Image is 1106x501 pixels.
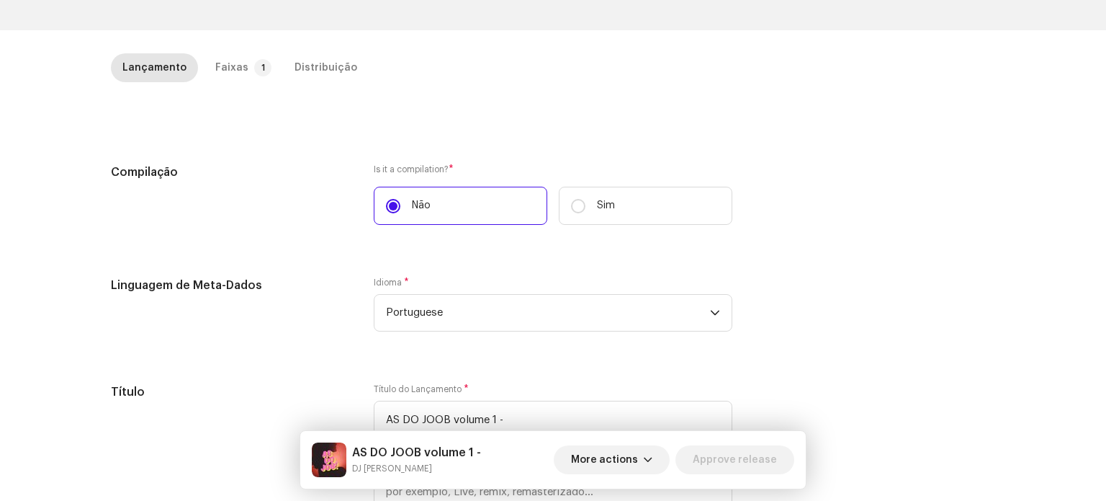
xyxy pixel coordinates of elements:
[374,401,732,438] input: e.g. My Great Song
[295,53,357,82] div: Distribuição
[374,383,469,395] label: Título do Lançamento
[352,444,481,461] h5: AS DO JOOB volume 1 -
[111,383,351,401] h5: Título
[675,445,794,474] button: Approve release
[374,164,732,175] label: Is it a compilation?
[386,295,710,331] span: Portuguese
[111,164,351,181] h5: Compilação
[111,277,351,294] h5: Linguagem de Meta-Dados
[710,295,720,331] div: dropdown trigger
[554,445,670,474] button: More actions
[374,277,409,288] label: Idioma
[254,59,271,76] p-badge: 1
[312,443,346,477] img: 54e3d895-d349-404b-bac1-ca2b824b8de9
[571,445,638,474] span: More actions
[597,198,615,213] p: Sim
[215,53,248,82] div: Faixas
[412,198,431,213] p: Não
[352,461,481,476] small: AS DO JOOB volume 1 -
[693,445,777,474] span: Approve release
